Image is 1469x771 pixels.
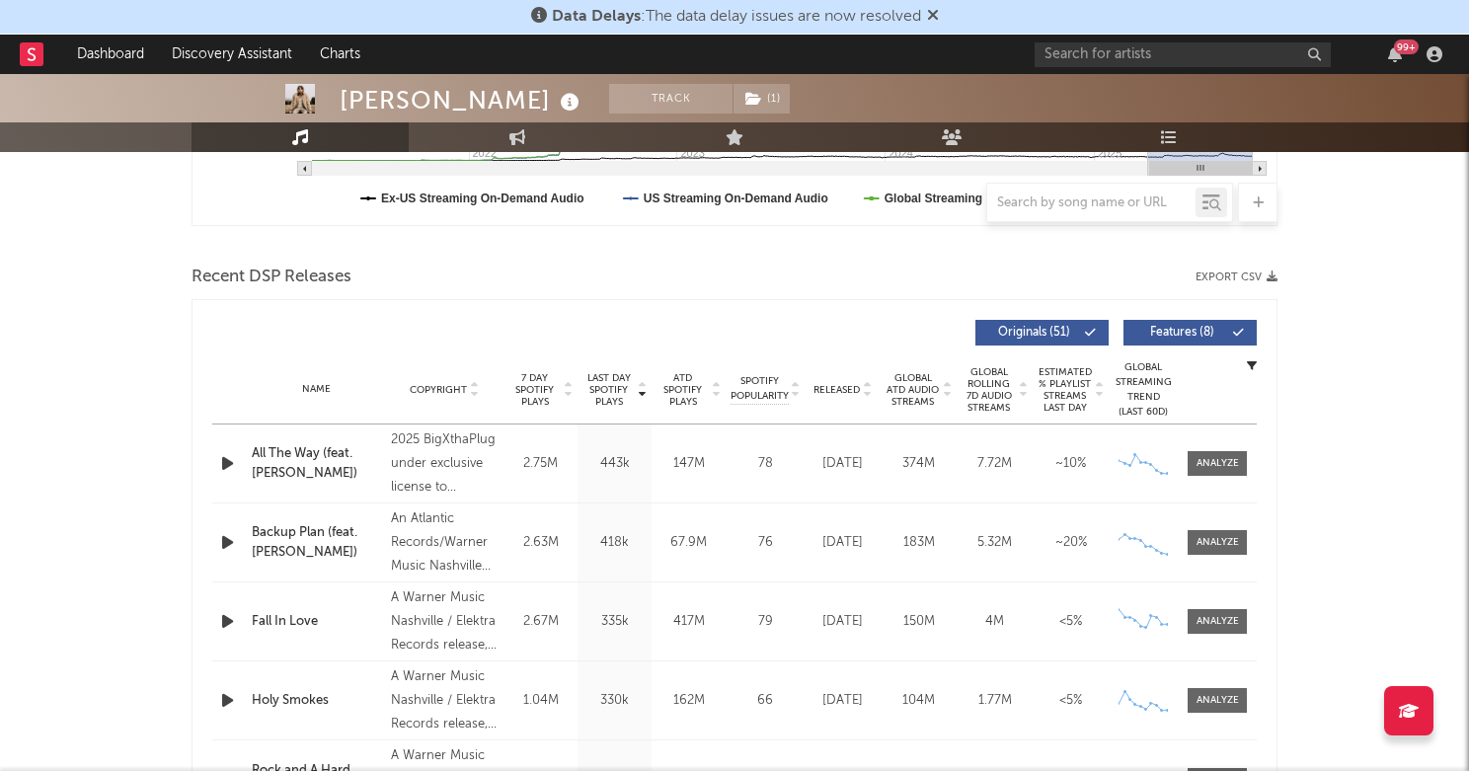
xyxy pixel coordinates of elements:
span: Released [813,384,860,396]
div: 99 + [1394,39,1419,54]
button: Export CSV [1196,271,1277,283]
div: 2.75M [508,454,573,474]
a: Fall In Love [252,612,381,632]
span: Features ( 8 ) [1136,327,1227,339]
div: 7.72M [962,454,1028,474]
div: An Atlantic Records/Warner Music Nashville release, © 2025 Atlantic Recording Corporation [391,507,499,578]
a: Holy Smokes [252,691,381,711]
div: 1.04M [508,691,573,711]
span: Last Day Spotify Plays [582,372,635,408]
input: Search for artists [1035,42,1331,67]
span: ( 1 ) [733,84,791,114]
div: 147M [657,454,721,474]
div: 335k [582,612,647,632]
a: Charts [306,35,374,74]
div: 67.9M [657,533,721,553]
div: 78 [731,454,800,474]
div: 418k [582,533,647,553]
button: Track [609,84,733,114]
span: Originals ( 51 ) [988,327,1079,339]
div: ~ 10 % [1038,454,1104,474]
div: <5% [1038,691,1104,711]
span: : The data delay issues are now resolved [552,9,921,25]
div: 2.63M [508,533,573,553]
button: 99+ [1388,46,1402,62]
span: Data Delays [552,9,641,25]
div: 1.77M [962,691,1028,711]
div: 2.67M [508,612,573,632]
div: 443k [582,454,647,474]
a: All The Way (feat. [PERSON_NAME]) [252,444,381,483]
span: Copyright [410,384,467,396]
span: Spotify Popularity [731,374,789,404]
span: Global ATD Audio Streams [886,372,940,408]
span: Dismiss [927,9,939,25]
button: Originals(51) [975,320,1109,346]
span: 7 Day Spotify Plays [508,372,561,408]
div: 183M [886,533,952,553]
div: 79 [731,612,800,632]
div: 374M [886,454,952,474]
div: 417M [657,612,721,632]
div: 66 [731,691,800,711]
span: Estimated % Playlist Streams Last Day [1038,366,1092,414]
div: 104M [886,691,952,711]
div: [DATE] [810,691,876,711]
span: Recent DSP Releases [192,266,351,289]
div: [DATE] [810,533,876,553]
div: 76 [731,533,800,553]
div: 162M [657,691,721,711]
a: Discovery Assistant [158,35,306,74]
span: ATD Spotify Plays [657,372,709,408]
div: 2025 BigXthaPlug under exclusive license to UnitedMasters LLC [391,428,499,500]
div: 150M [886,612,952,632]
button: Features(8) [1123,320,1257,346]
div: A Warner Music Nashville / Elektra Records release, © 2024 Elektra Records LLC [391,665,499,736]
div: Name [252,382,381,397]
div: 330k [582,691,647,711]
div: [DATE] [810,454,876,474]
a: Dashboard [63,35,158,74]
button: (1) [734,84,790,114]
div: [PERSON_NAME] [340,84,584,116]
div: 4M [962,612,1028,632]
span: Global Rolling 7D Audio Streams [962,366,1016,414]
a: Backup Plan (feat. [PERSON_NAME]) [252,523,381,562]
div: <5% [1038,612,1104,632]
div: 5.32M [962,533,1028,553]
div: A Warner Music Nashville / Elektra Records release, © 2023 Elektra Records LLC [391,586,499,657]
div: ~ 20 % [1038,533,1104,553]
div: [DATE] [810,612,876,632]
input: Search by song name or URL [987,195,1196,211]
div: Global Streaming Trend (Last 60D) [1114,360,1173,420]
